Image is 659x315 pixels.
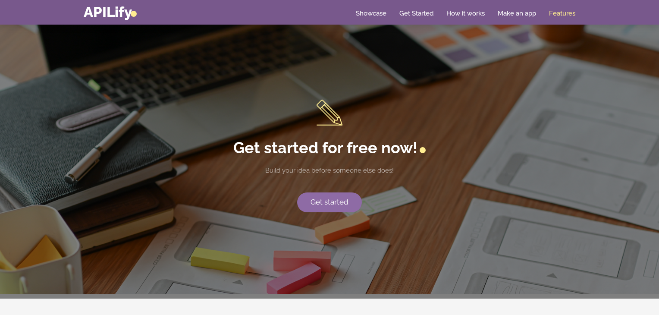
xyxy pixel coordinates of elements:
[356,9,386,18] a: Showcase
[297,192,362,212] a: Get started
[399,9,433,18] a: Get Started
[210,139,449,157] h2: Get started for free now!
[549,9,575,18] a: Features
[446,9,485,18] a: How it works
[84,3,137,20] a: APILify
[498,9,536,18] a: Make an app
[210,166,449,176] p: Build your idea before someone else does!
